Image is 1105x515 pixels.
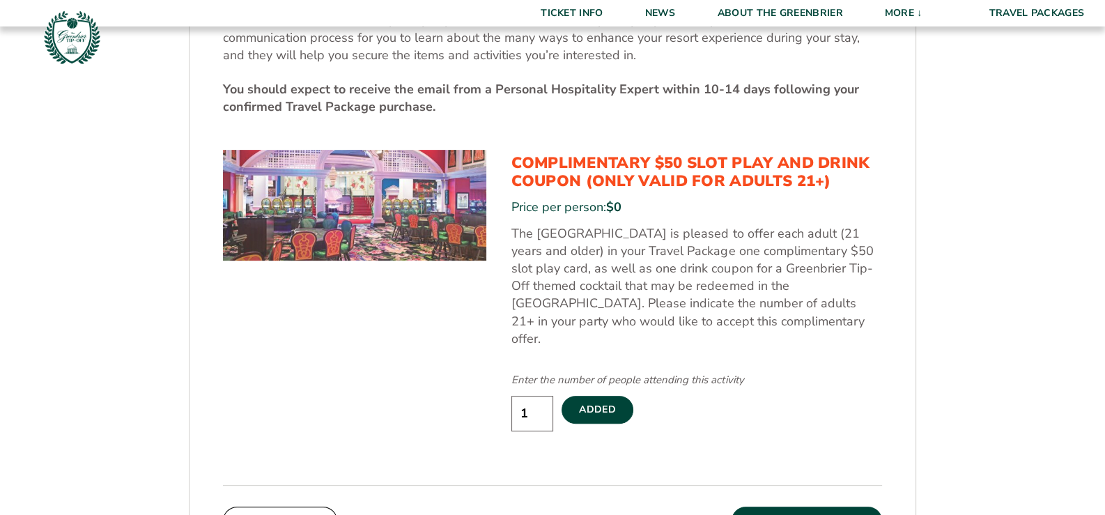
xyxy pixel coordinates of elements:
span: $0 [606,199,621,215]
p: The [GEOGRAPHIC_DATA] is pleased to offer each adult (21 years and older) in your Travel Package ... [511,225,882,348]
img: Greenbrier Tip-Off [42,7,102,68]
img: Complimentary $50 Slot Play and Drink Coupon (Only Valid for Adults 21+) [223,150,486,261]
label: Added [562,396,633,424]
h3: Complimentary $50 Slot Play and Drink Coupon (Only Valid for Adults 21+) [511,154,882,191]
div: Price per person: [511,199,882,216]
div: Enter the number of people attending this activity [511,373,882,387]
strong: You should expect to receive the email from a Personal Hospitality Expert within 10-14 days follo... [223,81,859,115]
